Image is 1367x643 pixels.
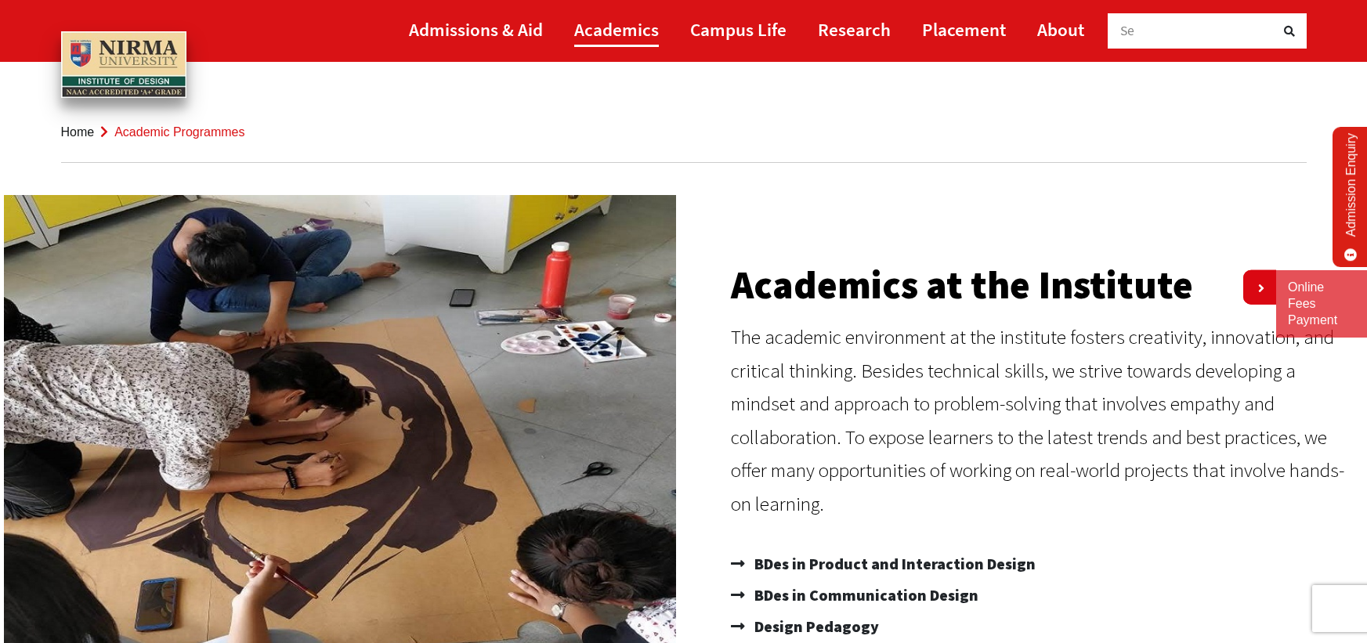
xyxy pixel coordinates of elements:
span: Se [1120,22,1135,39]
img: main_logo [61,31,186,99]
span: BDes in Product and Interaction Design [750,548,1036,580]
a: Admissions & Aid [409,12,543,47]
a: BDes in Communication Design [731,580,1352,611]
h2: Academics at the Institute [731,266,1352,305]
span: BDes in Communication Design [750,580,978,611]
span: Academic Programmes [114,125,244,139]
a: Home [61,125,95,139]
nav: breadcrumb [61,102,1307,163]
a: Online Fees Payment [1288,280,1355,328]
a: Research [818,12,891,47]
a: Design Pedagogy [731,611,1352,642]
a: About [1037,12,1084,47]
a: BDes in Product and Interaction Design [731,548,1352,580]
p: The academic environment at the institute fosters creativity, innovation, and critical thinking. ... [731,320,1352,520]
a: Placement [922,12,1006,47]
a: Campus Life [690,12,787,47]
span: Design Pedagogy [750,611,879,642]
a: Academics [574,12,659,47]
